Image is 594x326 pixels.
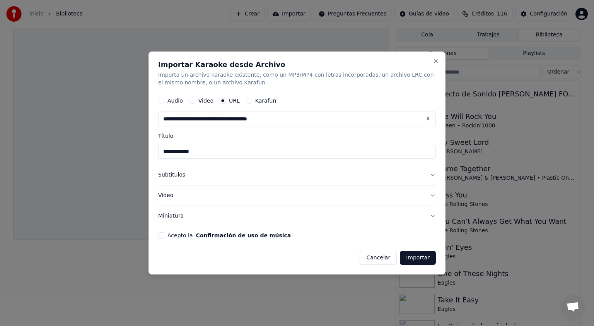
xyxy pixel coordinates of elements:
[196,233,291,238] button: Acepto la
[158,206,436,226] button: Miniatura
[229,98,240,103] label: URL
[167,233,291,238] label: Acepto la
[158,61,436,68] h2: Importar Karaoke desde Archivo
[158,133,436,139] label: Título
[167,98,183,103] label: Audio
[400,251,436,265] button: Importar
[255,98,277,103] label: Karafun
[158,185,436,206] button: Video
[158,165,436,185] button: Subtítulos
[360,251,397,265] button: Cancelar
[198,98,213,103] label: Video
[158,71,436,87] p: Importa un archivo karaoke existente, como un MP3/MP4 con letras incorporadas, un archivo LRC con...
